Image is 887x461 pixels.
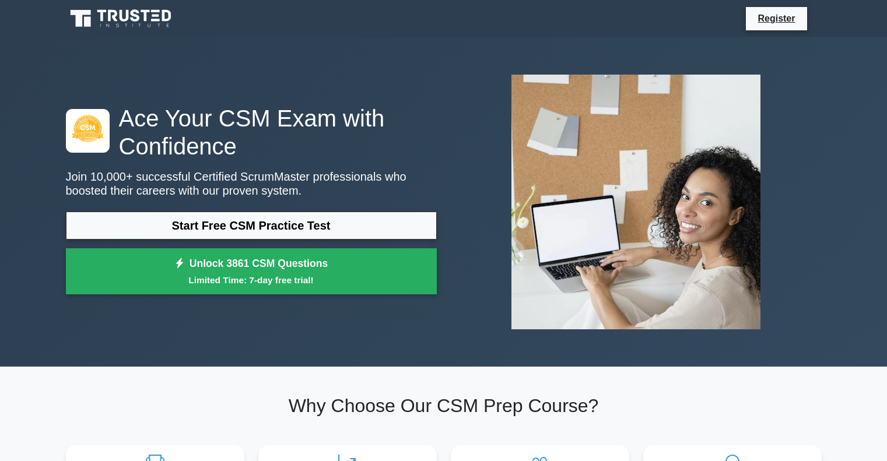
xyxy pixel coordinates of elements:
[66,170,437,198] p: Join 10,000+ successful Certified ScrumMaster professionals who boosted their careers with our pr...
[66,104,437,160] h1: Ace Your CSM Exam with Confidence
[751,11,802,26] a: Register
[66,212,437,240] a: Start Free CSM Practice Test
[80,273,422,287] small: Limited Time: 7-day free trial!
[66,395,822,417] h2: Why Choose Our CSM Prep Course?
[66,248,437,295] a: Unlock 3861 CSM QuestionsLimited Time: 7-day free trial!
